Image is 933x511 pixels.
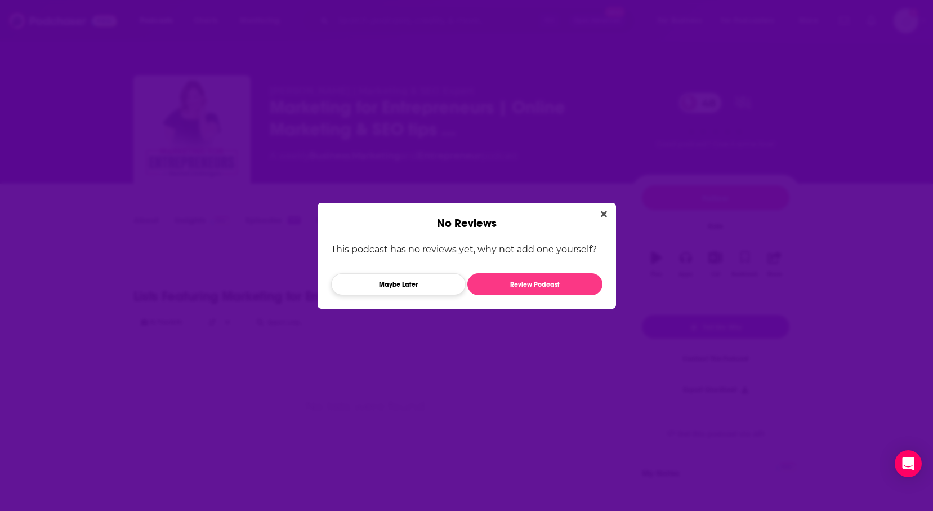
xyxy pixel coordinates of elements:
button: Maybe Later [331,273,466,295]
button: Close [596,207,611,221]
button: Review Podcast [467,273,602,295]
p: This podcast has no reviews yet, why not add one yourself? [331,244,602,255]
div: No Reviews [318,203,616,230]
div: Open Intercom Messenger [895,450,922,477]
